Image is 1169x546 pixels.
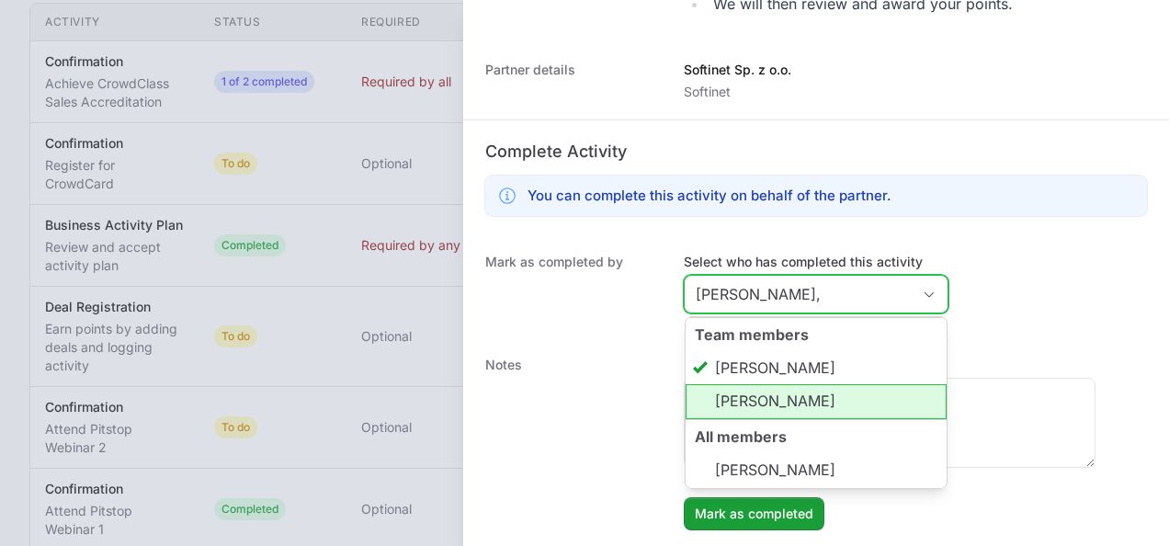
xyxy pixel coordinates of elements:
dt: Notes [485,356,662,530]
label: Enter a note to be shown to partner [684,356,1095,374]
h3: You can complete this activity on behalf of the partner. [528,185,891,207]
li: All members [686,419,947,489]
dt: Mark as completed by [485,253,662,319]
li: Team members [686,317,947,420]
h2: Complete Activity [485,139,1147,165]
div: Close [911,276,948,313]
span: Mark as completed [695,503,813,525]
p: Softinet [684,83,791,101]
button: Mark as completed [684,497,824,530]
p: Softinet Sp. z o.o. [684,61,791,79]
label: Select who has completed this activity [684,253,948,271]
dt: Partner details [485,61,662,101]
